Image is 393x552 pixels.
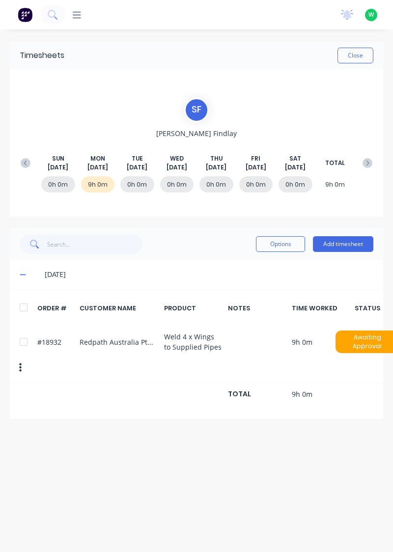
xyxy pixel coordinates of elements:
[81,176,115,193] div: 9h 0m
[164,304,223,313] div: PRODUCT
[87,163,108,172] span: [DATE]
[120,176,154,193] div: 0h 0m
[256,236,305,252] button: Options
[90,154,105,163] span: MON
[337,48,373,63] button: Close
[80,304,158,313] div: CUSTOMER NAME
[199,176,233,193] div: 0h 0m
[48,163,68,172] span: [DATE]
[292,304,356,313] div: TIME WORKED
[206,163,226,172] span: [DATE]
[132,154,143,163] span: TUE
[325,159,345,167] span: TOTAL
[52,154,64,163] span: SUN
[37,304,74,313] div: ORDER #
[20,50,64,61] div: Timesheets
[170,154,184,163] span: WED
[167,163,187,172] span: [DATE]
[41,176,75,193] div: 0h 0m
[361,304,373,313] div: STATUS
[45,269,373,280] div: [DATE]
[251,154,260,163] span: FRI
[156,128,237,138] span: [PERSON_NAME] Findlay
[210,154,223,163] span: THU
[279,176,312,193] div: 0h 0m
[18,7,32,22] img: Factory
[289,154,301,163] span: SAT
[47,234,143,254] input: Search...
[246,163,266,172] span: [DATE]
[239,176,273,193] div: 0h 0m
[318,176,352,193] div: 9h 0m
[285,163,306,172] span: [DATE]
[313,236,373,252] button: Add timesheet
[228,304,286,313] div: NOTES
[184,98,209,122] div: S F
[127,163,147,172] span: [DATE]
[160,176,194,193] div: 0h 0m
[368,10,374,19] span: W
